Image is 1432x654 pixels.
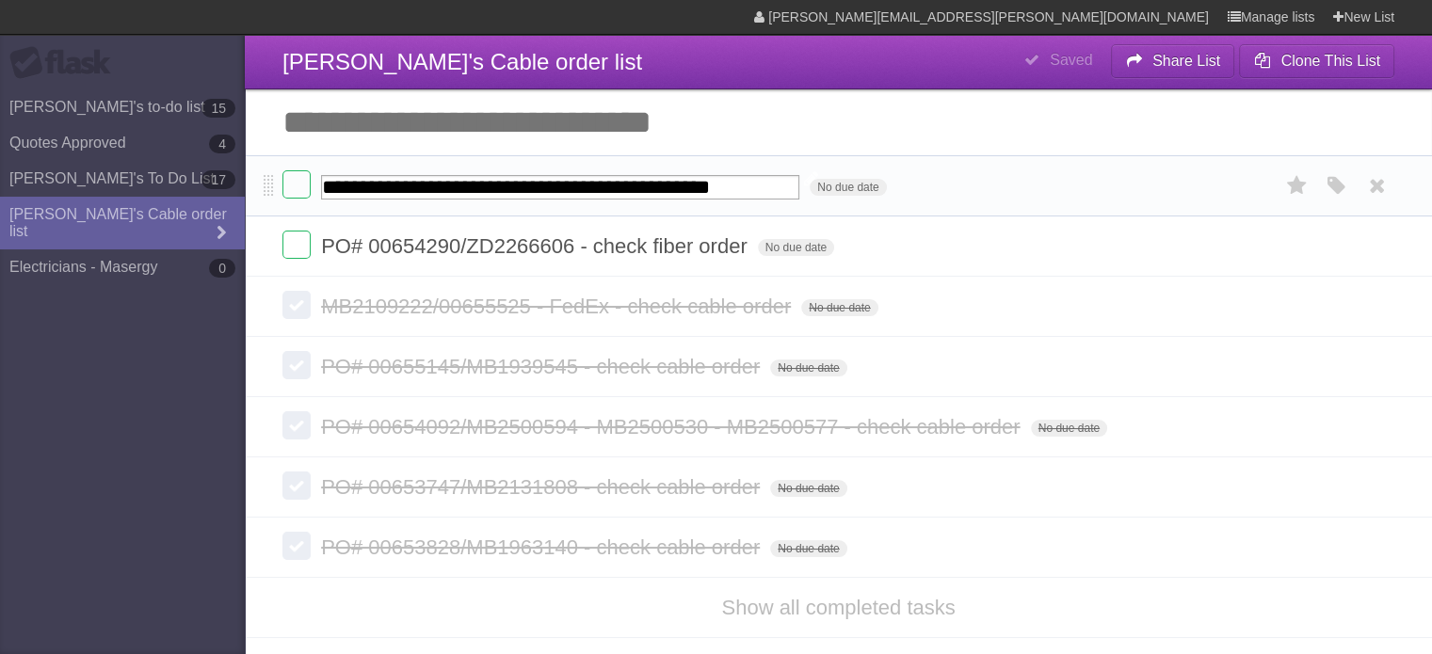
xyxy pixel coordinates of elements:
label: Done [282,170,311,199]
a: Show all completed tasks [721,596,955,619]
span: No due date [810,179,886,196]
label: Done [282,351,311,379]
label: Done [282,532,311,560]
span: PO# 00654290/ZD2266606 - check fiber order [321,234,752,258]
span: PO# 00655145/MB1939545 - check cable order [321,355,764,378]
button: Share List [1111,44,1235,78]
label: Star task [1279,170,1315,201]
b: 4 [209,135,235,153]
span: No due date [770,480,846,497]
b: Clone This List [1280,53,1380,69]
button: Clone This List [1239,44,1394,78]
span: PO# 00653828/MB1963140 - check cable order [321,535,764,559]
b: Saved [1050,52,1092,68]
span: [PERSON_NAME]'s Cable order list [282,49,642,74]
b: 17 [201,170,235,189]
label: Done [282,291,311,319]
span: No due date [758,239,834,256]
label: Done [282,231,311,259]
b: 0 [209,259,235,278]
label: Done [282,411,311,439]
span: MB2109222/00655525 - FedEx - check cable order [321,295,796,318]
span: No due date [1031,420,1107,437]
span: No due date [770,359,846,376]
span: PO# 00653747/MB2131808 - check cable order [321,475,764,499]
div: Flask [9,46,122,80]
span: No due date [801,299,877,316]
b: 15 [201,99,235,118]
span: PO# 00654092/MB2500594 - MB2500530 - MB2500577 - check cable order [321,415,1024,439]
span: No due date [770,540,846,557]
b: Share List [1152,53,1220,69]
label: Done [282,471,311,500]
